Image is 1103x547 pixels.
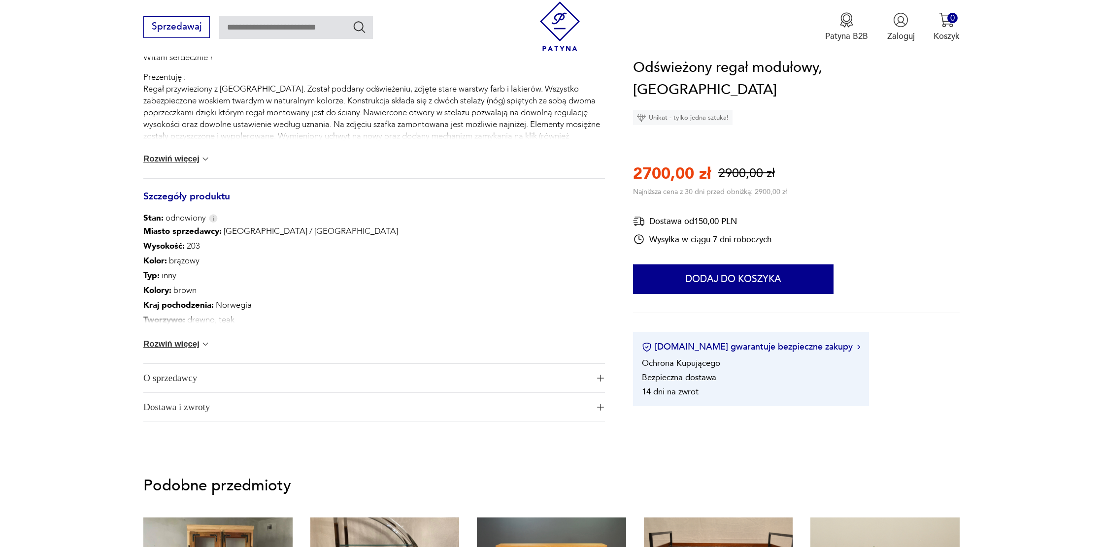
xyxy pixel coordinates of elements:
b: Kolor: [143,255,167,266]
div: Unikat - tylko jedna sztuka! [633,110,733,125]
p: Prezentuję : Regał przywieziony z [GEOGRAPHIC_DATA]. Został poddany odświeżeniu, zdjęte stare war... [143,71,605,178]
span: odnowiony [143,212,206,224]
p: Norwegia [143,298,398,313]
span: Dostawa i zwroty [143,393,589,421]
div: 0 [947,13,958,23]
img: Ikona plusa [597,404,604,411]
li: Ochrona Kupującego [642,358,720,369]
b: Miasto sprzedawcy : [143,225,222,237]
button: Patyna B2B [825,12,868,42]
p: inny [143,268,398,283]
p: 2700,00 zł [633,163,711,185]
li: Bezpieczna dostawa [642,372,716,384]
img: Info icon [209,214,218,223]
img: Ikona dostawy [633,216,645,228]
p: Patyna B2B [825,31,868,42]
img: Ikona plusa [597,375,604,382]
img: Ikona strzałki w prawo [857,345,860,350]
h1: Odświeżony regał modułowy, [GEOGRAPHIC_DATA] [633,57,960,101]
b: Stan: [143,212,164,224]
p: Podobne przedmioty [143,479,960,493]
p: Koszyk [934,31,960,42]
button: Szukaj [352,20,367,34]
span: O sprzedawcy [143,364,589,392]
a: Ikona medaluPatyna B2B [825,12,868,42]
button: Ikona plusaO sprzedawcy [143,364,605,392]
h3: Szczegóły produktu [143,193,605,213]
button: 0Koszyk [934,12,960,42]
img: Ikonka użytkownika [893,12,908,28]
img: Ikona diamentu [637,113,646,122]
img: chevron down [201,339,210,349]
li: 14 dni na zwrot [642,386,699,398]
button: Sprzedawaj [143,16,210,38]
b: Kolory : [143,285,171,296]
p: Zaloguj [887,31,915,42]
div: Dostawa od 150,00 PLN [633,216,771,228]
button: Rozwiń więcej [143,154,210,164]
p: Witam serdecznie ! [143,52,605,64]
img: Ikona koszyka [939,12,954,28]
p: brown [143,283,398,298]
p: 203 [143,239,398,254]
button: Ikona plusaDostawa i zwroty [143,393,605,421]
a: Sprzedawaj [143,24,210,32]
button: [DOMAIN_NAME] gwarantuje bezpieczne zakupy [642,341,860,354]
button: Zaloguj [887,12,915,42]
b: Typ : [143,270,160,281]
p: drewno, teak [143,313,398,327]
img: Patyna - sklep z meblami i dekoracjami vintage [535,1,585,51]
b: Kraj pochodzenia : [143,299,214,311]
img: Ikona medalu [839,12,854,28]
img: chevron down [201,154,210,164]
b: Wysokość : [143,240,185,252]
div: Wysyłka w ciągu 7 dni roboczych [633,234,771,246]
p: Najniższa cena z 30 dni przed obniżką: 2900,00 zł [633,187,787,196]
button: Rozwiń więcej [143,339,210,349]
img: Ikona certyfikatu [642,342,652,352]
b: Tworzywo : [143,314,185,325]
p: [GEOGRAPHIC_DATA] / [GEOGRAPHIC_DATA] [143,224,398,239]
p: brązowy [143,254,398,268]
p: 2900,00 zł [718,165,775,183]
button: Dodaj do koszyka [633,264,834,294]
